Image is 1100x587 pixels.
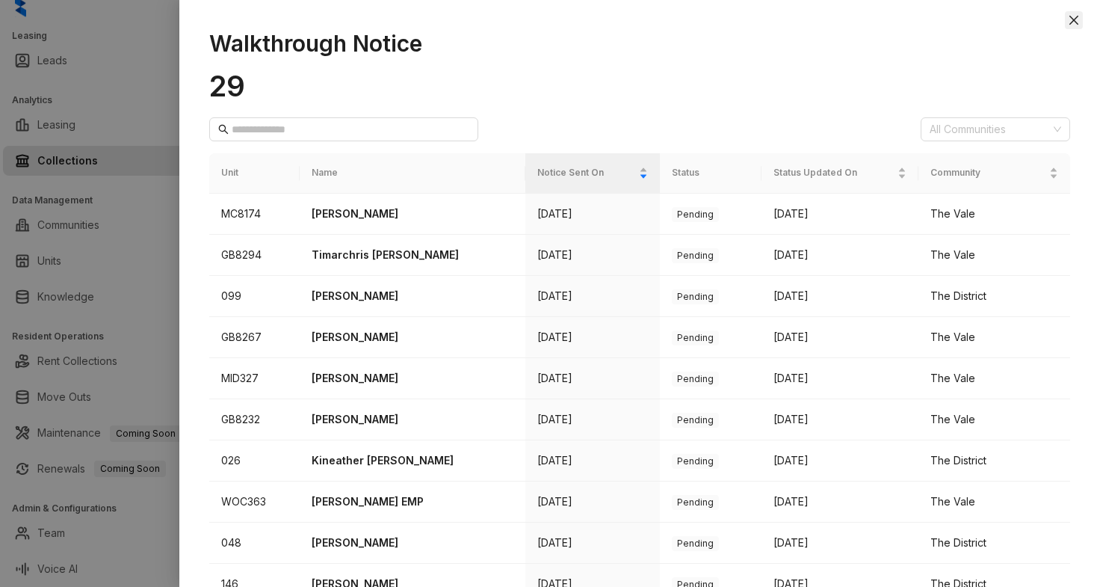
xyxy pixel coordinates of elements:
[209,399,300,440] td: GB8232
[525,399,660,440] td: [DATE]
[209,69,1070,103] h1: 29
[930,247,1058,263] div: The Vale
[761,440,919,482] td: [DATE]
[773,166,895,180] span: Status Updated On
[930,494,1058,510] div: The Vale
[300,153,525,193] th: Name
[209,30,1070,57] h1: Walkthrough Notice
[525,235,660,276] td: [DATE]
[761,194,919,235] td: [DATE]
[761,153,919,193] th: Status Updated On
[312,329,513,345] p: [PERSON_NAME]
[761,317,919,358] td: [DATE]
[525,317,660,358] td: [DATE]
[930,206,1058,222] div: The Vale
[209,317,300,358] td: GB8267
[930,452,1058,469] div: The District
[761,523,919,564] td: [DATE]
[209,358,300,399] td: MID327
[672,536,719,551] span: Pending
[312,535,513,551] p: [PERSON_NAME]
[761,358,919,399] td: [DATE]
[312,247,513,263] p: Timarchris [PERSON_NAME]
[918,153,1070,193] th: Community
[525,276,660,317] td: [DATE]
[672,248,719,263] span: Pending
[312,452,513,469] p: Kineather [PERSON_NAME]
[525,358,660,399] td: [DATE]
[761,276,919,317] td: [DATE]
[312,206,513,222] p: [PERSON_NAME]
[761,399,919,440] td: [DATE]
[209,235,300,276] td: GB8294
[312,494,513,510] p: [PERSON_NAME] EMP
[930,411,1058,428] div: The Vale
[312,288,513,304] p: [PERSON_NAME]
[209,523,300,564] td: 048
[312,370,513,387] p: [PERSON_NAME]
[209,276,300,317] td: 099
[930,535,1058,551] div: The District
[209,440,300,482] td: 026
[761,235,919,276] td: [DATE]
[672,207,719,222] span: Pending
[672,454,719,469] span: Pending
[525,440,660,482] td: [DATE]
[930,329,1058,345] div: The Vale
[537,166,636,180] span: Notice Sent On
[525,194,660,235] td: [DATE]
[672,372,719,387] span: Pending
[209,482,300,523] td: WOC363
[930,288,1058,304] div: The District
[660,153,761,193] th: Status
[672,413,719,428] span: Pending
[672,331,719,345] span: Pending
[312,411,513,428] p: [PERSON_NAME]
[672,495,719,510] span: Pending
[209,194,300,235] td: MC8174
[761,482,919,523] td: [DATE]
[930,370,1058,387] div: The Vale
[672,289,719,304] span: Pending
[525,523,660,564] td: [DATE]
[1068,14,1080,26] span: close
[525,482,660,523] td: [DATE]
[218,124,229,135] span: search
[1065,11,1083,29] button: Close
[930,166,1046,180] span: Community
[209,153,300,193] th: Unit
